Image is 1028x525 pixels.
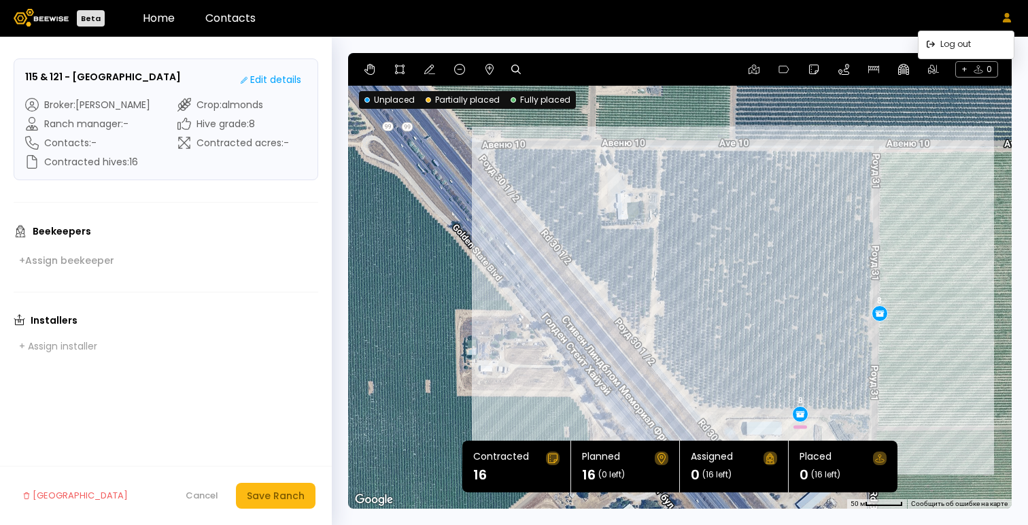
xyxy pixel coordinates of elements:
[846,499,907,509] button: Масштаб карты: 50 м на 52 пкс
[473,468,487,481] h1: 16
[143,10,175,26] a: Home
[177,117,289,131] div: Hive grade : 8
[23,489,128,503] div: [GEOGRAPHIC_DATA]
[473,452,529,465] div: Contracted
[33,226,91,236] h3: Beekeepers
[235,70,307,90] button: Edit details
[177,136,289,150] div: Contracted acres : -
[800,468,808,481] h1: 0
[205,10,256,26] a: Contacts
[236,483,315,509] button: Save Ranch
[919,31,979,57] div: Log out
[186,489,218,503] div: Cancel
[702,471,732,479] span: (16 left)
[877,296,882,305] div: 8
[25,155,150,169] div: Contracted hives : 16
[582,468,596,481] h1: 16
[851,500,865,507] span: 50 м
[352,491,396,509] a: Открыть эту область в Google Картах (в новом окне)
[25,70,181,84] h3: 115 & 121 - [GEOGRAPHIC_DATA]
[247,488,305,503] div: Save Ranch
[14,337,103,356] button: + Assign installer
[598,471,625,479] span: (0 left)
[16,483,135,509] button: [GEOGRAPHIC_DATA]
[77,10,105,27] div: Beta
[31,316,78,325] h3: Installers
[798,396,803,405] div: 8
[14,251,120,270] button: +Assign beekeeper
[25,117,150,131] div: Ranch manager : -
[426,94,500,106] div: Partially placed
[25,98,150,112] div: Broker : [PERSON_NAME]
[25,136,150,150] div: Contacts : -
[179,485,225,507] button: Cancel
[511,94,570,106] div: Fully placed
[811,471,840,479] span: (16 left)
[352,491,396,509] img: Google
[919,31,1014,57] div: Log out
[691,468,700,481] h1: 0
[911,500,1008,507] a: Сообщить об ошибке на карте
[14,9,69,27] img: Beewise logo
[19,254,114,267] div: + Assign beekeeper
[177,98,289,112] div: Crop : almonds
[241,73,301,87] div: Edit details
[691,452,733,465] div: Assigned
[955,61,998,78] span: + 0
[800,452,832,465] div: Placed
[19,340,97,352] div: + Assign installer
[582,452,620,465] div: Planned
[364,94,415,106] div: Unplaced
